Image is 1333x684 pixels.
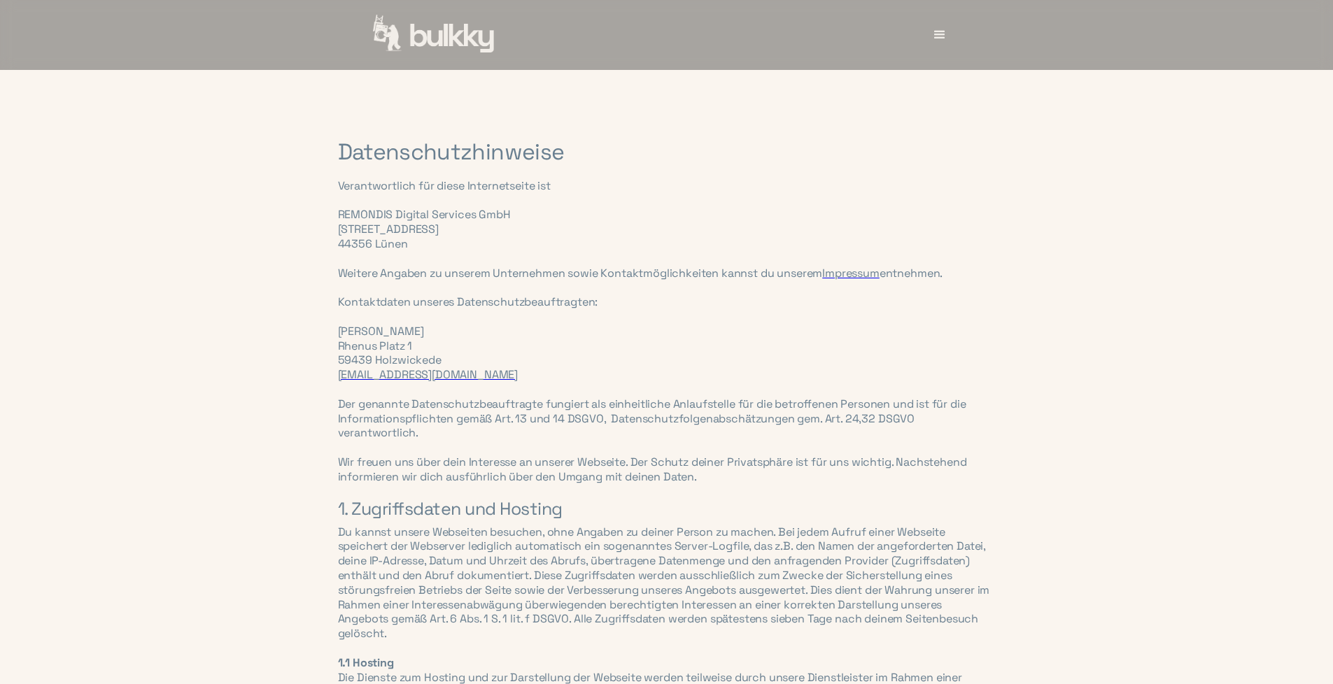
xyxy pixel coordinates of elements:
strong: 1.1 Hosting [338,655,394,670]
div: menu [919,14,961,56]
div: Verantwortlich für diese Internetseite ist REMONDIS Digital Services GmbH [STREET_ADDRESS] 44356 ... [338,179,996,485]
h1: Datenschutzhinweise [338,140,996,165]
a: home [373,15,496,55]
strong: [EMAIL_ADDRESS][DOMAIN_NAME] ‍ [338,367,519,382]
a: [EMAIL_ADDRESS][DOMAIN_NAME]‍ [338,367,519,382]
a: Impressum [822,266,880,280]
h1: 1. Zugriffsdaten und Hosting [338,499,996,518]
